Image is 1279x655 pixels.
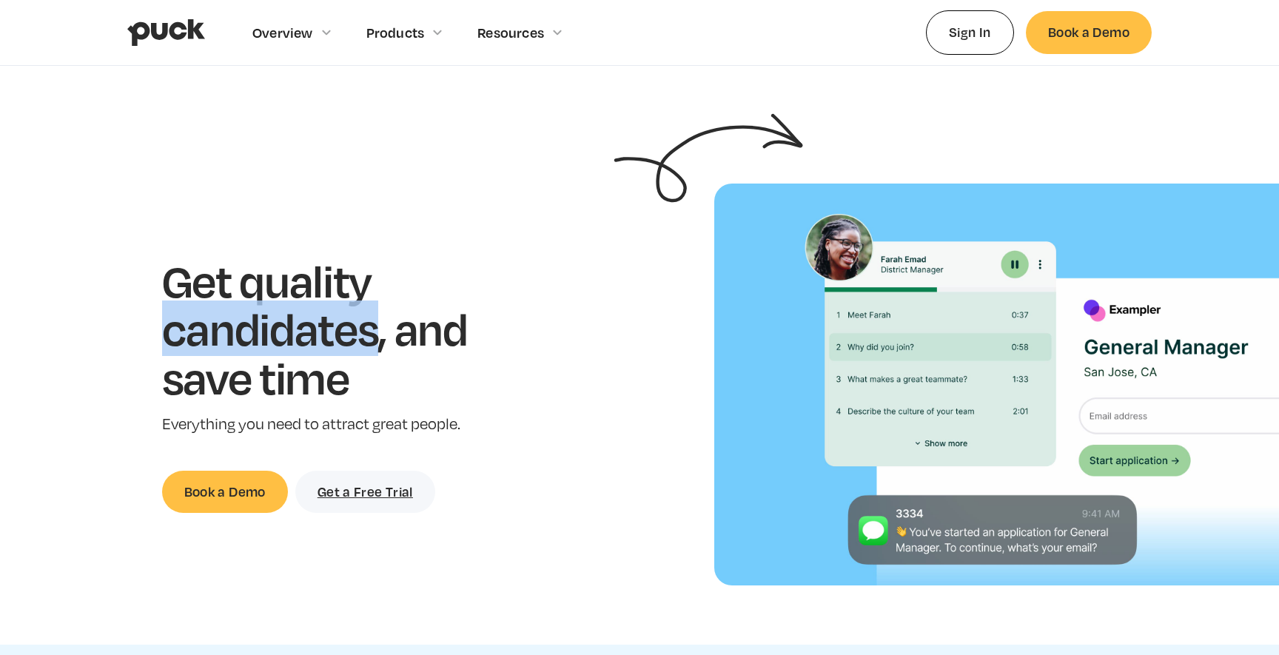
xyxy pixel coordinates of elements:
[162,471,288,513] a: Book a Demo
[162,256,514,402] h1: Get quality candidates, and save time
[366,24,425,41] div: Products
[926,10,1014,54] a: Sign In
[252,24,313,41] div: Overview
[1026,11,1152,53] a: Book a Demo
[162,414,514,435] p: Everything you need to attract great people.
[477,24,544,41] div: Resources
[295,471,435,513] a: Get a Free Trial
